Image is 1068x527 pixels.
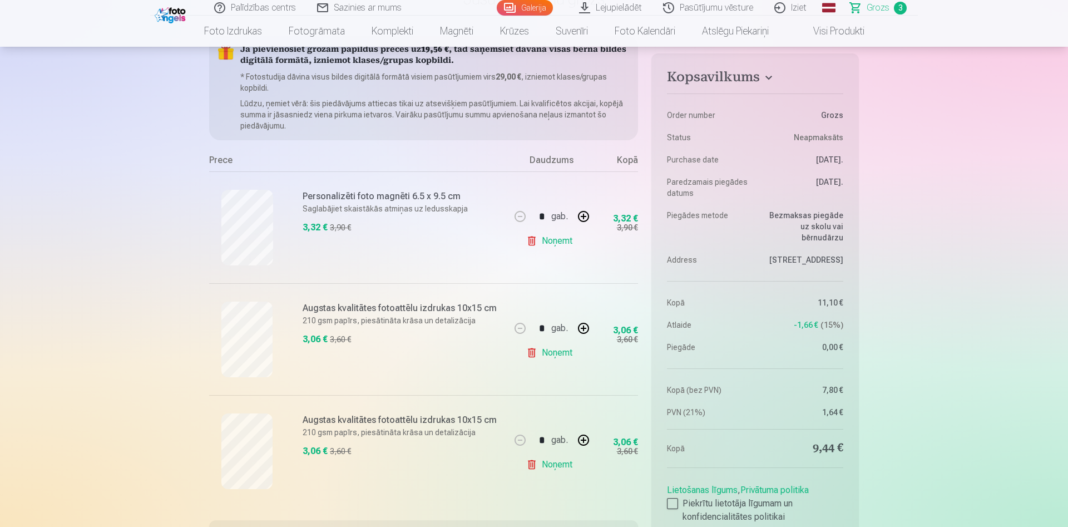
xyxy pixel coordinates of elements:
dd: 11,10 € [760,297,843,308]
dt: Purchase date [667,154,750,165]
dd: 0,00 € [760,342,843,353]
div: Daudzums [510,154,594,171]
a: Noņemt [526,342,577,364]
h6: Augstas kvalitātes fotoattēlu izdrukas 10x15 cm [303,413,503,427]
label: Piekrītu lietotāja līgumam un konfidencialitātes politikai [667,497,843,524]
button: Kopsavilkums [667,69,843,89]
dd: 1,64 € [760,407,843,418]
a: Lietošanas līgums [667,485,738,495]
a: Fotogrāmata [275,16,358,47]
a: Foto kalendāri [601,16,689,47]
dt: Address [667,254,750,265]
img: /fa1 [155,4,189,23]
a: Visi produkti [782,16,878,47]
div: 3,32 € [613,215,638,222]
h6: Personalizēti foto magnēti 6.5 x 9.5 cm [303,190,503,203]
a: Noņemt [526,454,577,476]
div: 3,60 € [617,334,638,345]
dd: [STREET_ADDRESS] [760,254,843,265]
dt: Kopā [667,297,750,308]
dd: 7,80 € [760,385,843,396]
p: * Fotostudija dāvina visus bildes digitālā formātā visiem pasūtījumiem virs , izniemot klases/gru... [240,71,629,93]
div: 3,90 € [617,222,638,233]
a: Magnēti [427,16,487,47]
dt: Piegāde [667,342,750,353]
div: 3,90 € [330,222,351,233]
dd: Grozs [760,110,843,121]
div: 3,06 € [613,439,638,446]
span: -1,66 € [794,319,818,331]
div: gab. [551,203,568,230]
dt: Kopā (bez PVN) [667,385,750,396]
dt: Order number [667,110,750,121]
div: 3,06 € [303,333,328,346]
a: Foto izdrukas [191,16,275,47]
dd: 9,44 € [760,441,843,456]
div: 3,60 € [330,334,351,345]
p: 210 gsm papīrs, piesātināta krāsa un detalizācija [303,427,503,438]
div: Kopā [594,154,638,171]
b: 29,00 € [496,72,521,81]
a: Noņemt [526,230,577,252]
dd: [DATE]. [760,176,843,199]
div: 3,60 € [330,446,351,457]
b: 19,56 € [421,46,449,54]
div: 3,06 € [303,445,328,458]
dd: [DATE]. [760,154,843,165]
dt: Atlaide [667,319,750,331]
dt: PVN (21%) [667,407,750,418]
h5: Ja pievienosiet grozam papildus preces uz , tad saņemsiet dāvanā visas bērna bildes digitālā form... [240,45,629,67]
div: Prece [209,154,510,171]
span: Grozs [867,1,889,14]
a: Suvenīri [542,16,601,47]
dt: Piegādes metode [667,210,750,243]
div: 3,06 € [613,327,638,334]
h6: Augstas kvalitātes fotoattēlu izdrukas 10x15 cm [303,302,503,315]
div: 3,32 € [303,221,328,234]
div: , [667,479,843,524]
a: Komplekti [358,16,427,47]
div: 3,60 € [617,446,638,457]
p: Lūdzu, ņemiet vērā: šis piedāvājums attiecas tikai uz atsevišķiem pasūtījumiem. Lai kvalificētos ... [240,98,629,131]
p: 210 gsm papīrs, piesātināta krāsa un detalizācija [303,315,503,326]
a: Atslēgu piekariņi [689,16,782,47]
span: 15 % [820,319,843,331]
span: Neapmaksāts [794,132,843,143]
dt: Status [667,132,750,143]
a: Privātuma politika [740,485,809,495]
span: 3 [894,2,907,14]
p: Saglabājiet skaistākās atmiņas uz ledusskapja [303,203,503,214]
dd: Bezmaksas piegāde uz skolu vai bērnudārzu [760,210,843,243]
dt: Kopā [667,441,750,456]
div: gab. [551,315,568,342]
a: Krūzes [487,16,542,47]
dt: Paredzamais piegādes datums [667,176,750,199]
div: gab. [551,427,568,454]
